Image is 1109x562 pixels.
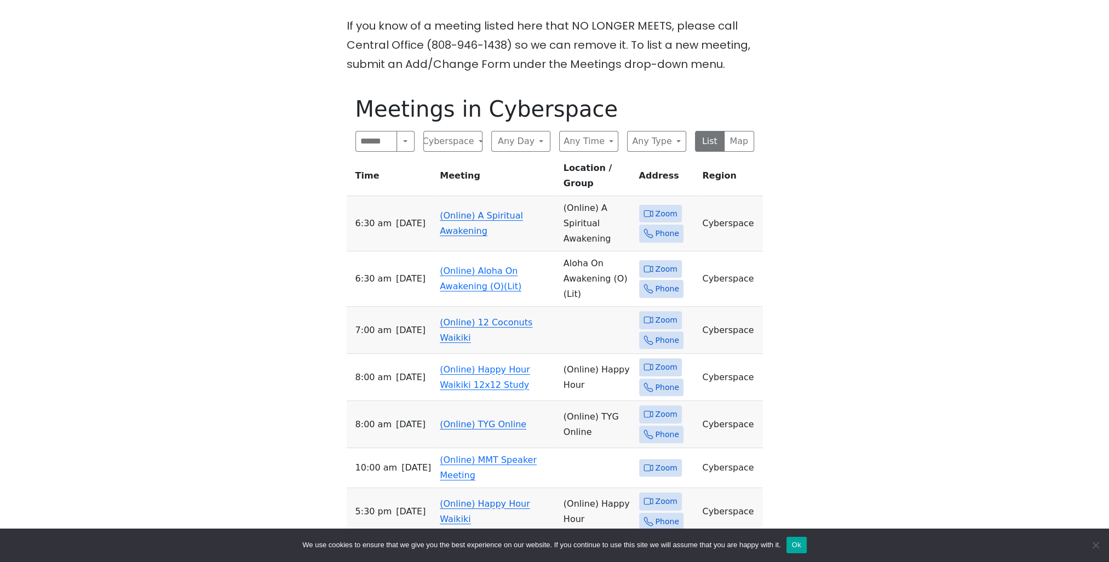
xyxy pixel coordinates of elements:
[698,307,762,354] td: Cyberspace
[724,131,754,152] button: Map
[355,504,392,519] span: 5:30 PM
[698,401,762,448] td: Cyberspace
[347,160,436,196] th: Time
[698,448,762,488] td: Cyberspace
[440,419,526,429] a: (Online) TYG Online
[698,160,762,196] th: Region
[355,323,392,338] span: 7:00 AM
[1090,540,1101,550] span: No
[656,461,677,475] span: Zoom
[440,455,537,480] a: (Online) MMT Speaker Meeting
[440,364,530,390] a: (Online) Happy Hour Waikiki 12x12 Study
[656,262,677,276] span: Zoom
[656,381,679,394] span: Phone
[355,96,754,122] h1: Meetings in Cyberspace
[396,370,426,385] span: [DATE]
[491,131,550,152] button: Any Day
[355,216,392,231] span: 6:30 AM
[559,251,635,307] td: Aloha On Awakening (O) (Lit)
[559,401,635,448] td: (Online) TYG Online
[396,417,426,432] span: [DATE]
[396,504,426,519] span: [DATE]
[559,354,635,401] td: (Online) Happy Hour
[559,196,635,251] td: (Online) A Spiritual Awakening
[440,266,521,291] a: (Online) Aloha On Awakening (O)(Lit)
[656,360,677,374] span: Zoom
[695,131,725,152] button: List
[627,131,686,152] button: Any Type
[355,131,398,152] input: Search
[698,488,762,535] td: Cyberspace
[656,428,679,441] span: Phone
[423,131,482,152] button: Cyberspace
[440,498,530,524] a: (Online) Happy Hour Waikiki
[656,313,677,327] span: Zoom
[440,317,532,343] a: (Online) 12 Coconuts Waikiki
[635,160,698,196] th: Address
[698,196,762,251] td: Cyberspace
[656,227,679,240] span: Phone
[355,417,392,432] span: 8:00 AM
[559,131,618,152] button: Any Time
[347,16,763,74] p: If you know of a meeting listed here that NO LONGER MEETS, please call Central Office (808-946-14...
[656,282,679,296] span: Phone
[656,515,679,529] span: Phone
[397,131,414,152] button: Search
[559,488,635,535] td: (Online) Happy Hour
[559,160,635,196] th: Location / Group
[786,537,807,553] button: Ok
[440,210,523,236] a: (Online) A Spiritual Awakening
[396,216,426,231] span: [DATE]
[396,323,426,338] span: [DATE]
[698,354,762,401] td: Cyberspace
[302,540,780,550] span: We use cookies to ensure that we give you the best experience on our website. If you continue to ...
[355,370,392,385] span: 8:00 AM
[656,495,677,508] span: Zoom
[435,160,559,196] th: Meeting
[656,334,679,347] span: Phone
[698,251,762,307] td: Cyberspace
[355,460,398,475] span: 10:00 AM
[401,460,431,475] span: [DATE]
[656,408,677,421] span: Zoom
[656,207,677,221] span: Zoom
[396,271,426,286] span: [DATE]
[355,271,392,286] span: 6:30 AM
